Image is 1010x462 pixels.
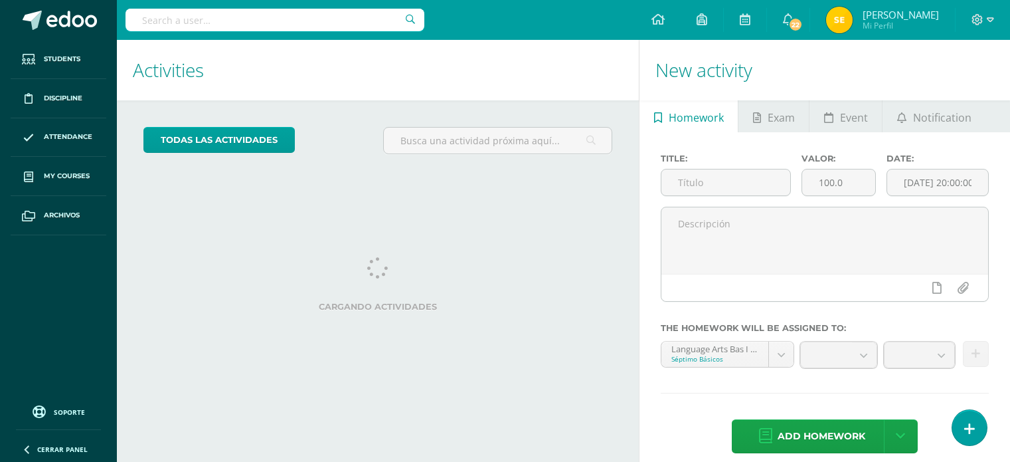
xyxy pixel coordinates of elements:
a: todas las Actividades [143,127,295,153]
a: Exam [738,100,809,132]
a: Soporte [16,402,101,420]
span: My courses [44,171,90,181]
span: Discipline [44,93,82,104]
a: Attendance [11,118,106,158]
span: Event [840,102,868,134]
span: Homework [669,102,724,134]
div: Séptimo Básicos [671,354,758,364]
input: Fecha de entrega [887,170,988,195]
span: 22 [788,17,803,32]
span: Add homework [778,420,865,453]
label: Title: [661,154,792,164]
input: Título [661,170,791,195]
label: Valor: [801,154,876,164]
span: Soporte [54,407,85,417]
input: Search a user… [126,9,424,31]
h1: Activities [133,40,623,100]
h1: New activity [655,40,994,100]
span: Students [44,54,80,64]
input: Puntos máximos [802,170,875,195]
span: Archivos [44,210,80,221]
input: Busca una actividad próxima aquí... [384,128,612,154]
a: Event [809,100,882,132]
a: Archivos [11,196,106,235]
span: Exam [768,102,795,134]
span: Mi Perfil [863,20,939,31]
a: Discipline [11,79,106,118]
span: Cerrar panel [37,445,88,454]
span: Notification [913,102,971,134]
a: Notification [883,100,985,132]
span: Attendance [44,132,92,142]
label: Date: [886,154,989,164]
a: Language Arts Bas I 'A'Séptimo Básicos [661,342,794,367]
span: [PERSON_NAME] [863,8,939,21]
div: Language Arts Bas I 'A' [671,342,758,354]
label: The homework will be assigned to: [661,323,989,333]
label: Cargando actividades [143,302,612,312]
a: Students [11,40,106,79]
img: 4e9def19cc85b7c337b3cd984476dcf2.png [826,7,853,33]
a: My courses [11,157,106,196]
a: Homework [639,100,738,132]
